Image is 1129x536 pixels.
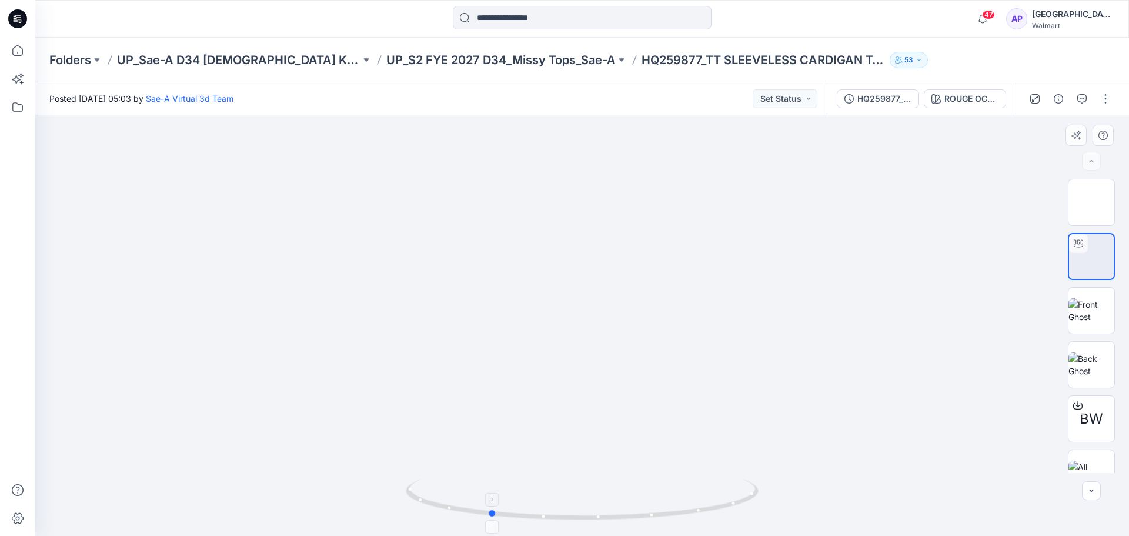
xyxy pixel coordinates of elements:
img: Front Ghost [1068,298,1114,323]
p: 53 [904,54,913,66]
span: BW [1080,408,1103,430]
a: Folders [49,52,91,68]
button: ROUGE OCHRE [924,89,1006,108]
a: UP_Sae-A D34 [DEMOGRAPHIC_DATA] Knit Tops [117,52,360,68]
a: Sae-A Virtual 3d Team [146,94,233,104]
img: All colorways [1068,461,1114,485]
div: AP [1006,8,1027,29]
a: UP_S2 FYE 2027 D34_Missy Tops_Sae-A [386,52,616,68]
span: 47 [982,10,995,19]
div: Walmart [1032,21,1114,30]
img: Back Ghost [1068,352,1114,377]
div: HQ259877_FULL COLORWAYS [857,92,911,105]
span: Posted [DATE] 05:03 by [49,92,233,105]
button: Details [1049,89,1068,108]
button: HQ259877_FULL COLORWAYS [837,89,919,108]
div: [GEOGRAPHIC_DATA] [1032,7,1114,21]
button: 53 [890,52,928,68]
div: ROUGE OCHRE [944,92,998,105]
p: HQ259877_TT SLEEVELESS CARDIGAN TANK_SaeA_061925 [642,52,885,68]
